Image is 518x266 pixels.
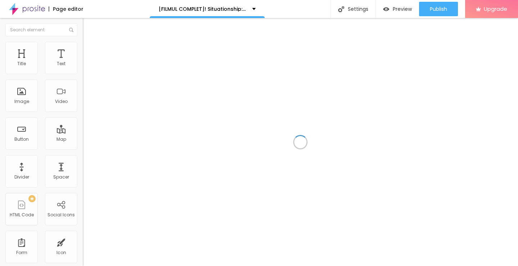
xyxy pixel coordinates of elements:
img: view-1.svg [383,6,389,12]
span: Publish [430,6,447,12]
div: Spacer [53,175,69,180]
div: Form [16,250,27,255]
div: Image [14,99,29,104]
img: Icone [338,6,344,12]
p: [FILMUL COMPLET]! Situationship: Combinatii, nu relatii (2025) Online Subtitrat Română HD [159,6,247,12]
span: Preview [393,6,412,12]
div: Divider [14,175,29,180]
div: Video [55,99,68,104]
input: Search element [5,23,77,36]
div: Title [17,61,26,66]
button: Preview [376,2,419,16]
div: Icon [56,250,66,255]
img: Icone [69,28,73,32]
div: Button [14,137,29,142]
div: Page editor [49,6,83,12]
button: Publish [419,2,458,16]
div: Social Icons [47,212,75,217]
div: Text [57,61,65,66]
div: HTML Code [10,212,34,217]
div: Map [56,137,66,142]
span: Upgrade [484,6,507,12]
